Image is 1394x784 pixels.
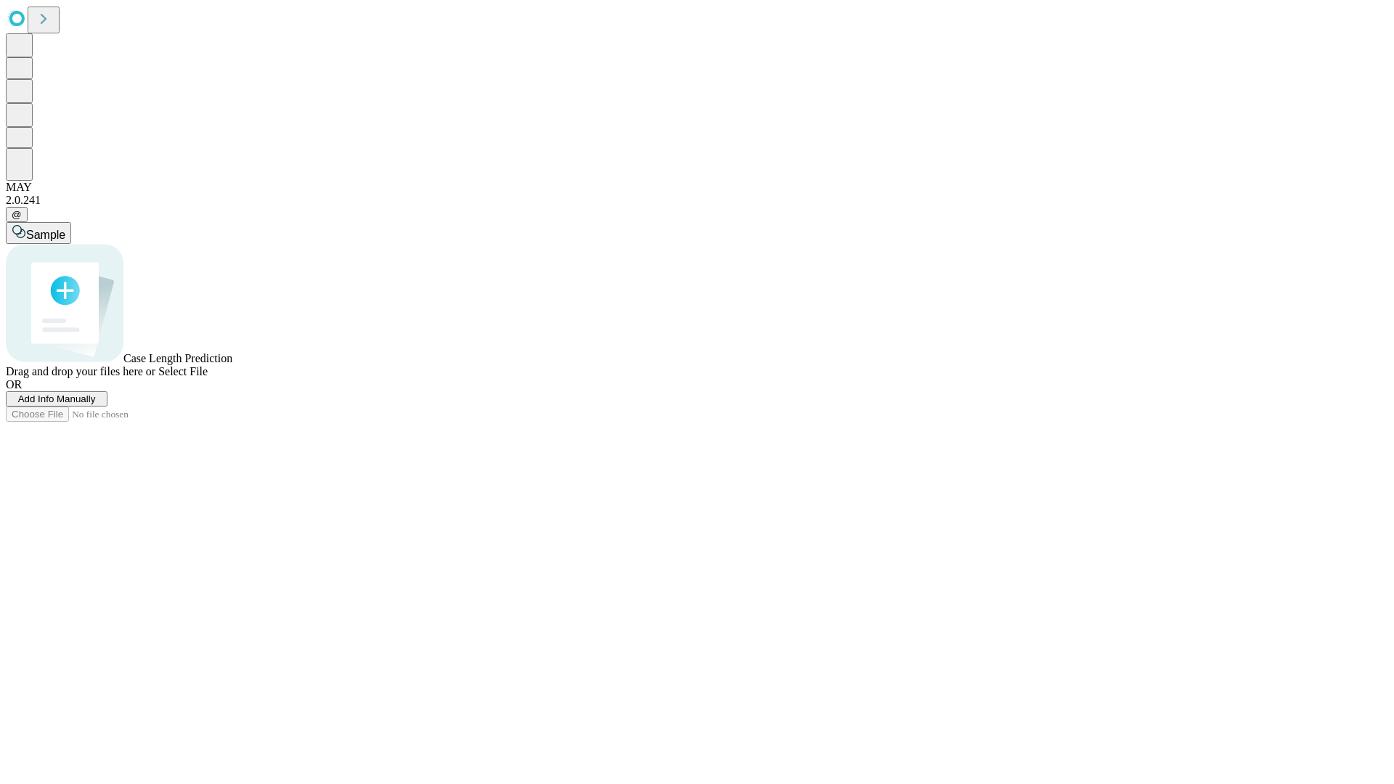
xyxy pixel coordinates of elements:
button: Add Info Manually [6,391,107,407]
span: Case Length Prediction [123,352,232,364]
span: @ [12,209,22,220]
span: Drag and drop your files here or [6,365,155,377]
span: Select File [158,365,208,377]
span: Sample [26,229,65,241]
span: Add Info Manually [18,393,96,404]
button: Sample [6,222,71,244]
div: MAY [6,181,1388,194]
div: 2.0.241 [6,194,1388,207]
button: @ [6,207,28,222]
span: OR [6,378,22,391]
